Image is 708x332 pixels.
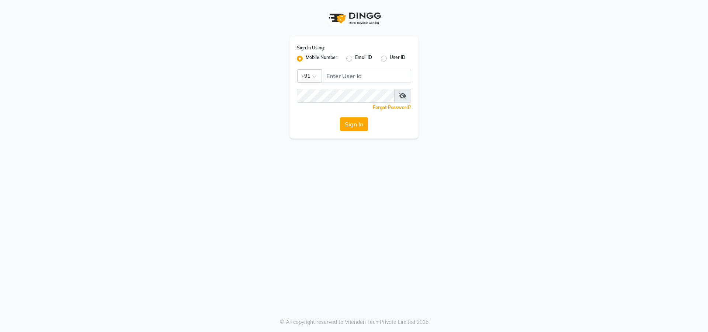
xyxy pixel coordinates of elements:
label: User ID [390,54,405,63]
a: Forgot Password? [373,105,411,110]
label: Mobile Number [306,54,337,63]
img: logo1.svg [324,7,383,29]
input: Username [322,69,411,83]
label: Sign In Using: [297,45,325,51]
button: Sign In [340,117,368,131]
input: Username [297,89,395,103]
label: Email ID [355,54,372,63]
